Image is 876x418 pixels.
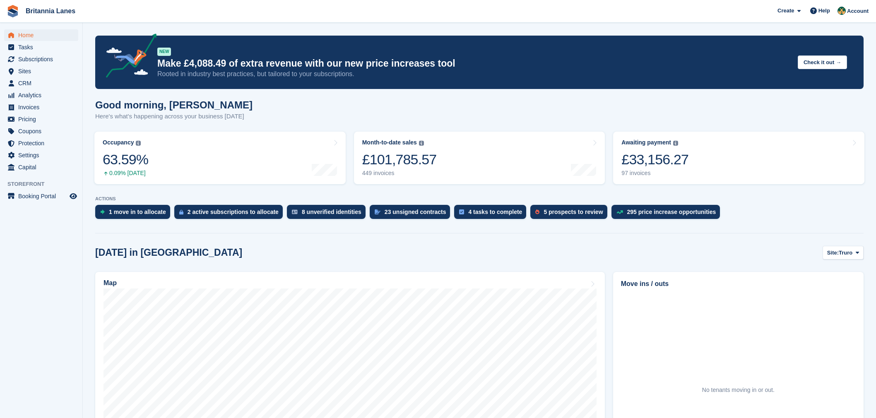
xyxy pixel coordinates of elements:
[179,209,183,215] img: active_subscription_to_allocate_icon-d502201f5373d7db506a760aba3b589e785aa758c864c3986d89f69b8ff3...
[18,161,68,173] span: Capital
[777,7,794,15] span: Create
[94,132,346,184] a: Occupancy 63.59% 0.09% [DATE]
[611,205,724,223] a: 295 price increase opportunities
[103,279,117,287] h2: Map
[4,53,78,65] a: menu
[18,89,68,101] span: Analytics
[621,151,688,168] div: £33,156.27
[839,249,852,257] span: Truro
[95,196,864,202] p: ACTIONS
[95,99,253,111] h1: Good morning, [PERSON_NAME]
[157,70,791,79] p: Rooted in industry best practices, but tailored to your subscriptions.
[7,5,19,17] img: stora-icon-8386f47178a22dfd0bd8f6a31ec36ba5ce8667c1dd55bd0f319d3a0aa187defe.svg
[4,161,78,173] a: menu
[613,132,864,184] a: Awaiting payment £33,156.27 97 invoices
[302,209,361,215] div: 8 unverified identities
[375,209,380,214] img: contract_signature_icon-13c848040528278c33f63329250d36e43548de30e8caae1d1a13099fd9432cc5.svg
[7,180,82,188] span: Storefront
[4,29,78,41] a: menu
[18,101,68,113] span: Invoices
[18,149,68,161] span: Settings
[4,125,78,137] a: menu
[4,137,78,149] a: menu
[18,113,68,125] span: Pricing
[4,89,78,101] a: menu
[18,41,68,53] span: Tasks
[157,58,791,70] p: Make £4,088.49 of extra revenue with our new price increases tool
[362,151,437,168] div: £101,785.57
[4,113,78,125] a: menu
[459,209,464,214] img: task-75834270c22a3079a89374b754ae025e5fb1db73e45f91037f5363f120a921f8.svg
[818,7,830,15] span: Help
[18,77,68,89] span: CRM
[837,7,846,15] img: Nathan Kellow
[673,141,678,146] img: icon-info-grey-7440780725fd019a000dd9b08b2336e03edf1995a4989e88bcd33f0948082b44.svg
[68,191,78,201] a: Preview store
[4,190,78,202] a: menu
[468,209,522,215] div: 4 tasks to complete
[4,149,78,161] a: menu
[627,209,716,215] div: 295 price increase opportunities
[621,170,688,177] div: 97 invoices
[109,209,166,215] div: 1 move in to allocate
[18,190,68,202] span: Booking Portal
[18,125,68,137] span: Coupons
[103,170,148,177] div: 0.09% [DATE]
[4,101,78,113] a: menu
[18,65,68,77] span: Sites
[99,34,157,81] img: price-adjustments-announcement-icon-8257ccfd72463d97f412b2fc003d46551f7dbcb40ab6d574587a9cd5c0d94...
[362,170,437,177] div: 449 invoices
[18,53,68,65] span: Subscriptions
[95,112,253,121] p: Here's what's happening across your business [DATE]
[136,141,141,146] img: icon-info-grey-7440780725fd019a000dd9b08b2336e03edf1995a4989e88bcd33f0948082b44.svg
[188,209,279,215] div: 2 active subscriptions to allocate
[100,209,105,214] img: move_ins_to_allocate_icon-fdf77a2bb77ea45bf5b3d319d69a93e2d87916cf1d5bf7949dd705db3b84f3ca.svg
[95,247,242,258] h2: [DATE] in [GEOGRAPHIC_DATA]
[287,205,370,223] a: 8 unverified identities
[535,209,539,214] img: prospect-51fa495bee0391a8d652442698ab0144808aea92771e9ea1ae160a38d050c398.svg
[103,139,134,146] div: Occupancy
[18,137,68,149] span: Protection
[827,249,839,257] span: Site:
[823,246,864,259] button: Site: Truro
[621,139,671,146] div: Awaiting payment
[798,55,847,69] button: Check it out →
[621,279,856,289] h2: Move ins / outs
[4,77,78,89] a: menu
[702,386,775,394] div: No tenants moving in or out.
[419,141,424,146] img: icon-info-grey-7440780725fd019a000dd9b08b2336e03edf1995a4989e88bcd33f0948082b44.svg
[103,151,148,168] div: 63.59%
[354,132,605,184] a: Month-to-date sales £101,785.57 449 invoices
[22,4,79,18] a: Britannia Lanes
[847,7,869,15] span: Account
[157,48,171,56] div: NEW
[544,209,603,215] div: 5 prospects to review
[174,205,287,223] a: 2 active subscriptions to allocate
[4,65,78,77] a: menu
[530,205,611,223] a: 5 prospects to review
[370,205,455,223] a: 23 unsigned contracts
[454,205,530,223] a: 4 tasks to complete
[18,29,68,41] span: Home
[4,41,78,53] a: menu
[385,209,446,215] div: 23 unsigned contracts
[292,209,298,214] img: verify_identity-adf6edd0f0f0b5bbfe63781bf79b02c33cf7c696d77639b501bdc392416b5a36.svg
[95,205,174,223] a: 1 move in to allocate
[616,210,623,214] img: price_increase_opportunities-93ffe204e8149a01c8c9dc8f82e8f89637d9d84a8eef4429ea346261dce0b2c0.svg
[362,139,417,146] div: Month-to-date sales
